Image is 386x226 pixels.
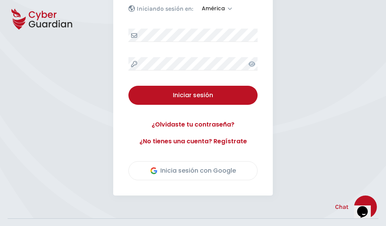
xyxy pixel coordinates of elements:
a: ¿Olvidaste tu contraseña? [128,120,258,129]
a: ¿No tienes una cuenta? Regístrate [128,137,258,146]
iframe: chat widget [354,196,378,218]
button: Inicia sesión con Google [128,161,258,180]
div: Iniciar sesión [134,91,252,100]
span: Chat [335,202,348,212]
button: Iniciar sesión [128,86,258,105]
div: Inicia sesión con Google [150,166,236,175]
